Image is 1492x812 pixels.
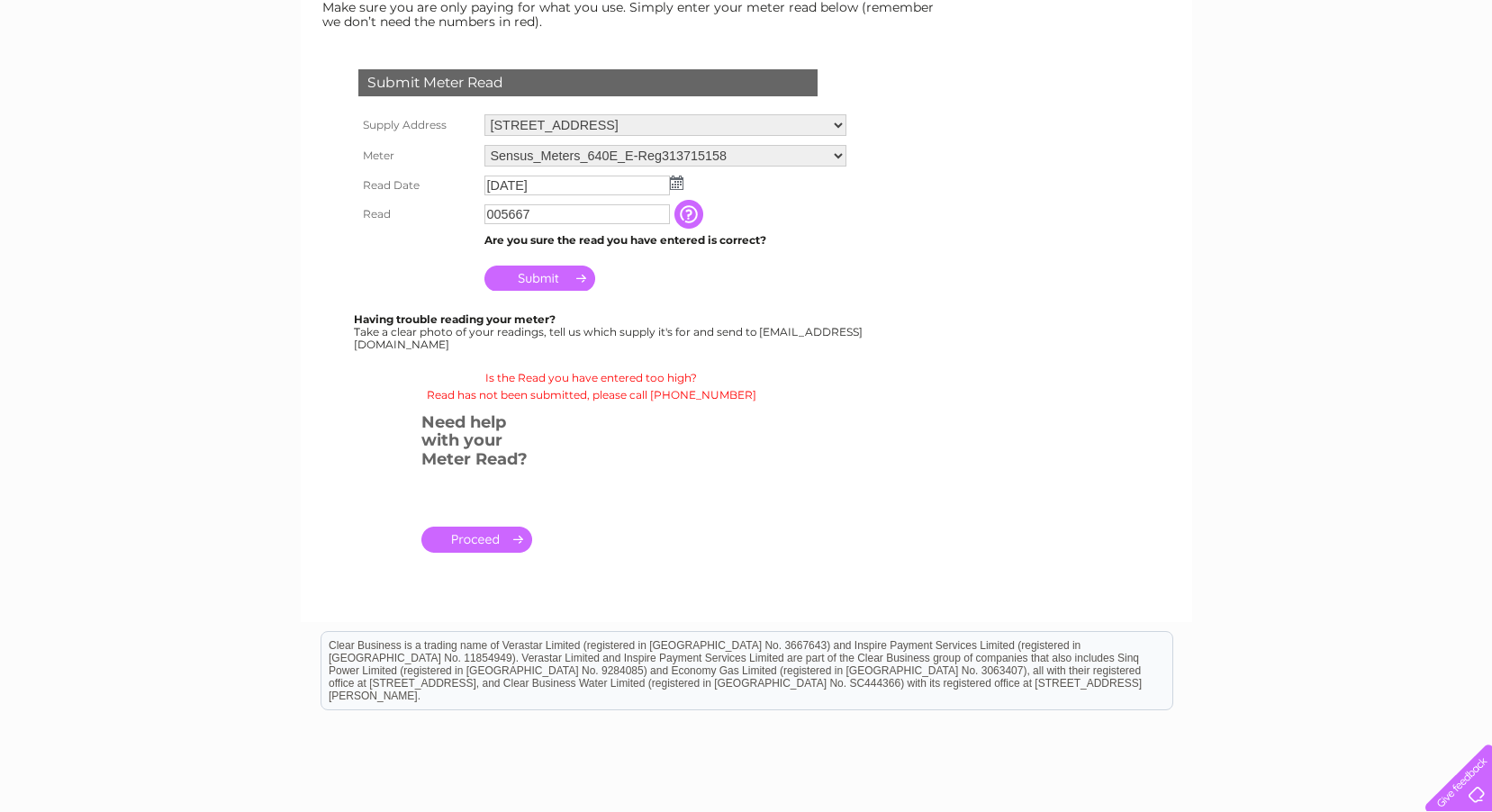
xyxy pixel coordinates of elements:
[1153,9,1277,32] a: 0333 014 3131
[1335,77,1361,90] a: Blog
[1372,77,1416,90] a: Contact
[354,171,480,200] th: Read Date
[1175,77,1209,90] a: Water
[358,69,818,96] div: Submit Meter Read
[1433,77,1475,90] a: Log out
[674,200,707,229] input: Information
[354,140,480,171] th: Meter
[354,313,865,350] div: Take a clear photo of your readings, tell us which supply it's for and send to [EMAIL_ADDRESS][DO...
[421,527,532,553] a: .
[52,47,144,102] img: logo.png
[354,200,480,229] th: Read
[670,176,683,190] img: ...
[354,312,556,326] b: Having trouble reading your meter?
[484,266,595,291] input: Submit
[421,410,532,478] h3: Need help with your Meter Read?
[1270,77,1325,90] a: Telecoms
[318,369,865,403] p: Is the Read you have entered too high? Read has not been submitted, please call [PHONE_NUMBER]
[321,10,1172,87] div: Clear Business is a trading name of Verastar Limited (registered in [GEOGRAPHIC_DATA] No. 3667643...
[354,110,480,140] th: Supply Address
[1220,77,1260,90] a: Energy
[480,229,851,252] td: Are you sure the read you have entered is correct?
